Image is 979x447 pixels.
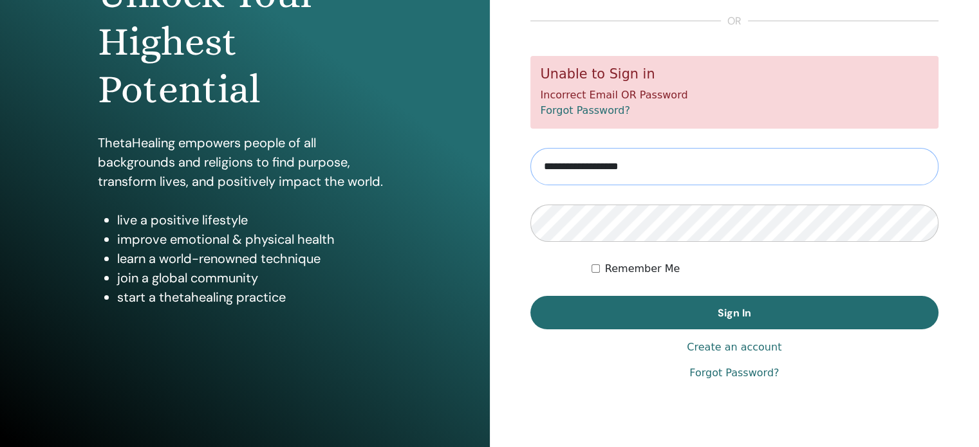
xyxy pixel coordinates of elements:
div: Incorrect Email OR Password [530,56,939,129]
li: improve emotional & physical health [117,230,392,249]
a: Forgot Password? [689,365,779,381]
a: Create an account [687,340,781,355]
a: Forgot Password? [541,104,630,116]
label: Remember Me [605,261,680,277]
div: Keep me authenticated indefinitely or until I manually logout [592,261,938,277]
span: or [721,14,748,29]
li: learn a world-renowned technique [117,249,392,268]
li: join a global community [117,268,392,287]
li: live a positive lifestyle [117,210,392,230]
button: Sign In [530,296,939,329]
li: start a thetahealing practice [117,287,392,307]
span: Sign In [718,306,751,320]
h5: Unable to Sign in [541,66,929,82]
p: ThetaHealing empowers people of all backgrounds and religions to find purpose, transform lives, a... [98,133,392,191]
